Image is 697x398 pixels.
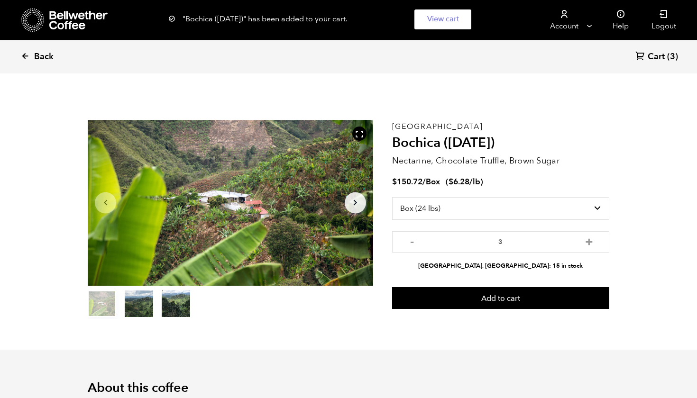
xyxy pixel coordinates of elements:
[414,9,471,29] a: View cart
[392,135,609,151] h2: Bochica ([DATE])
[667,51,678,63] span: (3)
[449,176,469,187] bdi: 6.28
[449,176,453,187] span: $
[422,176,426,187] span: /
[469,176,480,187] span: /lb
[426,176,440,187] span: Box
[446,176,483,187] span: ( )
[635,51,678,63] a: Cart (3)
[392,287,609,309] button: Add to cart
[406,236,418,245] button: -
[392,154,609,167] p: Nectarine, Chocolate Truffle, Brown Sugar
[392,176,397,187] span: $
[583,236,595,245] button: +
[392,176,422,187] bdi: 150.72
[34,51,54,63] span: Back
[648,51,665,63] span: Cart
[168,9,529,29] div: "Bochica ([DATE])" has been added to your cart.
[392,262,609,271] li: [GEOGRAPHIC_DATA], [GEOGRAPHIC_DATA]: 15 in stock
[88,380,609,396] h2: About this coffee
